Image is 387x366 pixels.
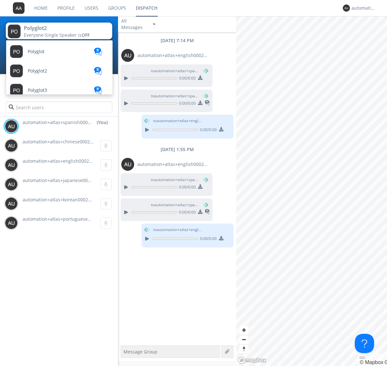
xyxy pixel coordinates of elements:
[5,178,18,191] img: 373638.png
[5,139,18,152] img: 373638.png
[93,86,103,94] img: translation-blue.svg
[8,24,21,38] img: 373638.png
[177,101,196,108] span: 0:00 / 0:00
[28,88,47,93] span: Polyglot3
[82,32,90,38] span: OFF
[151,202,199,208] span: to automation+atlas+spanish0002+org2
[23,119,94,126] span: automation+atlas+spanish0002+org2
[23,177,105,183] span: automation+atlas+japanese0002+org2
[93,48,103,56] img: translation-blue.svg
[205,100,210,105] img: translated-message
[6,40,113,95] ul: Polyglot2Everyone·Single Speaker isOFF
[360,360,383,365] a: Mapbox
[219,127,223,131] img: download media button
[205,99,210,108] span: This is a translated message
[93,67,103,75] img: translation-blue.svg
[198,127,217,134] span: 0:00 / 0:00
[28,49,45,54] span: Polyglot
[24,24,96,32] div: Polyglot2
[239,325,249,335] button: Zoom in
[121,18,147,31] div: All Messages
[118,37,236,44] div: [DATE] 7:14 PM
[153,24,155,25] img: caret-down-sm.svg
[198,101,203,105] img: download media button
[205,208,210,217] span: This is a translated message
[121,49,134,62] img: 373638.png
[5,217,18,229] img: 373638.png
[360,357,365,359] button: Toggle attribution
[238,357,266,364] a: Mapbox logo
[23,158,101,164] span: automation+atlas+english0002+org2
[177,75,196,82] span: 0:00 / 0:00
[28,69,47,73] span: Polyglot2
[97,119,108,126] div: (You)
[219,236,223,240] img: download media button
[6,101,112,113] input: Search users
[23,197,100,203] span: automation+atlas+korean0002+org2
[151,68,199,74] span: to automation+atlas+spanish0002+org2
[151,177,199,183] span: to automation+atlas+spanish0002+org2
[23,216,110,222] span: automation+atlas+portuguese0002+org2
[24,32,96,38] div: Everyone ·
[13,2,25,14] img: 373638.png
[6,23,112,39] button: Polyglot2Everyone·Single Speaker isOFF
[137,52,208,59] span: automation+atlas+english0002+org2
[137,161,208,168] span: automation+atlas+english0002+org2
[177,209,196,217] span: 0:00 / 0:00
[198,209,203,214] img: download media button
[205,209,210,214] img: translated-message
[343,5,350,12] img: 373638.png
[45,32,90,38] span: Single Speaker is
[23,139,102,145] span: automation+atlas+chinese0002+org2
[239,335,249,344] button: Zoom out
[153,118,202,124] span: to automation+atlas+english0002+org2
[355,334,374,353] iframe: Toggle Customer Support
[5,120,18,133] img: 373638.png
[5,159,18,171] img: 373638.png
[198,184,203,189] img: download media button
[177,184,196,191] span: 0:00 / 0:00
[198,236,217,243] span: 0:00 / 0:00
[5,197,18,210] img: 373638.png
[151,93,199,99] span: to automation+atlas+spanish0002+org2
[118,146,236,153] div: [DATE] 1:55 PM
[121,158,134,171] img: 373638.png
[153,227,202,233] span: to automation+atlas+english0002+org2
[239,344,249,353] button: Reset bearing to north
[198,75,203,80] img: download media button
[352,5,376,11] div: automation+atlas+spanish0002+org2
